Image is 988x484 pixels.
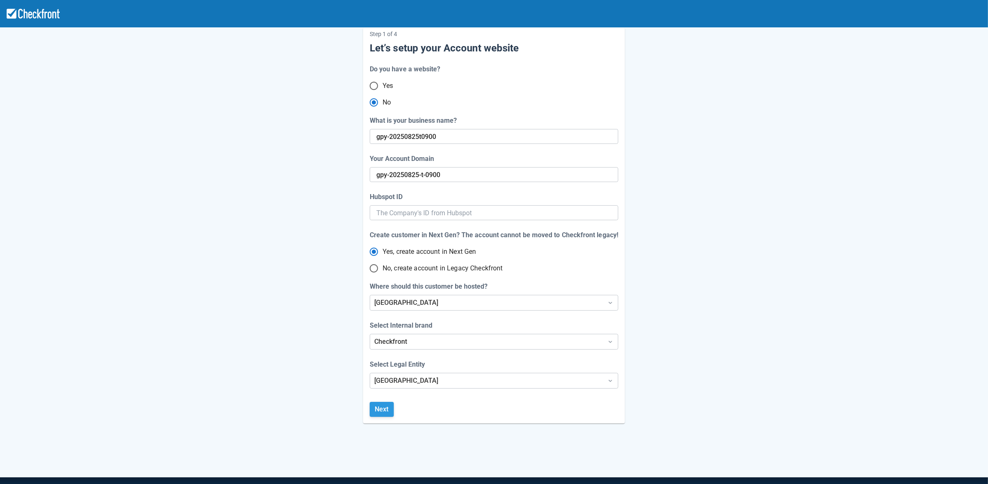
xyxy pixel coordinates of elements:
[370,154,437,164] label: Your Account Domain
[376,129,610,144] input: This will be your Account domain
[606,377,615,385] span: Dropdown icon
[370,321,436,331] label: Select Internal brand
[383,247,476,257] span: Yes, create account in Next Gen
[370,360,428,370] label: Select Legal Entity
[606,299,615,307] span: Dropdown icon
[374,298,599,308] div: [GEOGRAPHIC_DATA]
[606,338,615,346] span: Dropdown icon
[869,394,988,484] iframe: Chat Widget
[376,205,612,220] input: The Company's ID from Hubspot
[383,81,393,91] span: Yes
[383,263,503,273] span: No, create account in Legacy Checkfront
[370,282,491,292] label: Where should this customer be hosted?
[370,402,394,417] button: Next
[370,64,441,74] div: Do you have a website?
[370,192,406,202] label: Hubspot ID
[370,230,618,240] div: Create customer in Next Gen? The account cannot be moved to Checkfront legacy!
[370,116,460,126] label: What is your business name?
[374,337,599,347] div: Checkfront
[383,97,391,107] span: No
[374,376,599,386] div: [GEOGRAPHIC_DATA]
[370,42,618,54] h5: Let’s setup your Account website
